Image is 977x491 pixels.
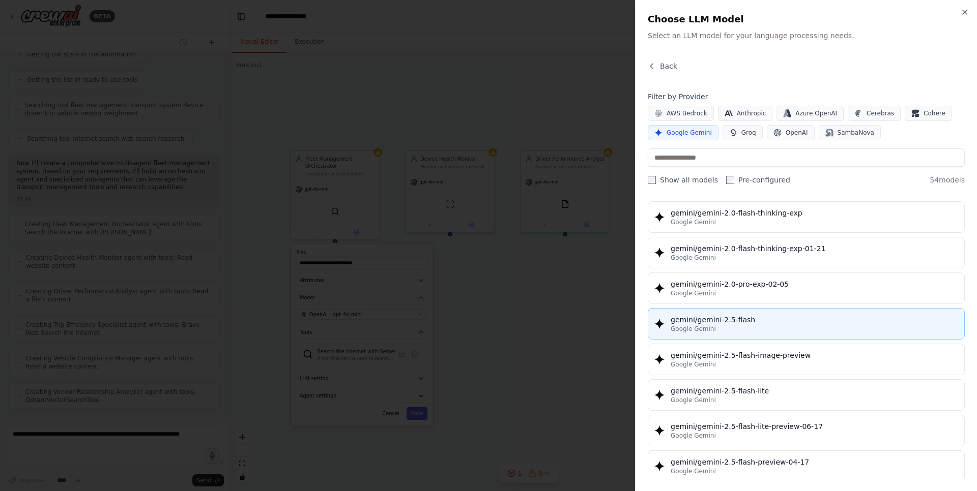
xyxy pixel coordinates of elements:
button: gemini/gemini-2.5-flash-lite-preview-06-17Google Gemini [648,415,965,446]
span: Google Gemini [667,129,712,137]
button: Azure OpenAI [777,106,844,121]
button: SambaNova [819,125,881,140]
div: gemini/gemini-2.0-flash-thinking-exp-01-21 [671,243,958,254]
button: Google Gemini [648,125,719,140]
button: gemini/gemini-2.5-flashGoogle Gemini [648,308,965,340]
button: gemini/gemini-2.5-flash-preview-04-17Google Gemini [648,450,965,482]
span: Google Gemini [671,467,716,475]
span: Azure OpenAI [795,109,837,117]
span: Cerebras [867,109,894,117]
span: OpenAI [786,129,808,137]
span: Google Gemini [671,360,716,369]
span: Cohere [924,109,945,117]
span: Google Gemini [671,432,716,440]
span: AWS Bedrock [667,109,707,117]
div: gemini/gemini-2.5-flash-lite-preview-06-17 [671,421,958,432]
span: Google Gemini [671,218,716,226]
input: Pre-configured [726,176,734,184]
div: gemini/gemini-2.0-flash-thinking-exp [671,208,958,218]
button: Cohere [905,106,952,121]
button: gemini/gemini-2.0-flash-thinking-exp-01-21Google Gemini [648,237,965,268]
p: Select an LLM model for your language processing needs. [648,30,965,41]
button: OpenAI [767,125,815,140]
span: Google Gemini [671,254,716,262]
button: Anthropic [718,106,773,121]
div: gemini/gemini-2.0-pro-exp-02-05 [671,279,958,289]
span: SambaNova [838,129,874,137]
button: gemini/gemini-2.5-flash-image-previewGoogle Gemini [648,344,965,375]
button: gemini/gemini-2.0-pro-exp-02-05Google Gemini [648,272,965,304]
button: AWS Bedrock [648,106,714,121]
label: Pre-configured [726,175,790,185]
span: Google Gemini [671,289,716,297]
span: Anthropic [737,109,766,117]
div: gemini/gemini-2.5-flash [671,315,958,325]
button: gemini/gemini-2.0-flash-thinking-expGoogle Gemini [648,201,965,233]
span: 54 models [930,175,965,185]
span: Google Gemini [671,325,716,333]
div: gemini/gemini-2.5-flash-preview-04-17 [671,457,958,467]
span: Google Gemini [671,396,716,404]
span: Back [660,61,677,71]
button: Back [648,61,677,71]
button: gemini/gemini-2.5-flash-liteGoogle Gemini [648,379,965,411]
div: gemini/gemini-2.5-flash-lite [671,386,958,396]
button: Cerebras [848,106,901,121]
button: Groq [723,125,763,140]
input: Show all models [648,176,656,184]
label: Show all models [648,175,718,185]
span: Groq [741,129,756,137]
div: gemini/gemini-2.5-flash-image-preview [671,350,958,360]
h4: Filter by Provider [648,91,965,102]
h2: Choose LLM Model [648,12,965,26]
